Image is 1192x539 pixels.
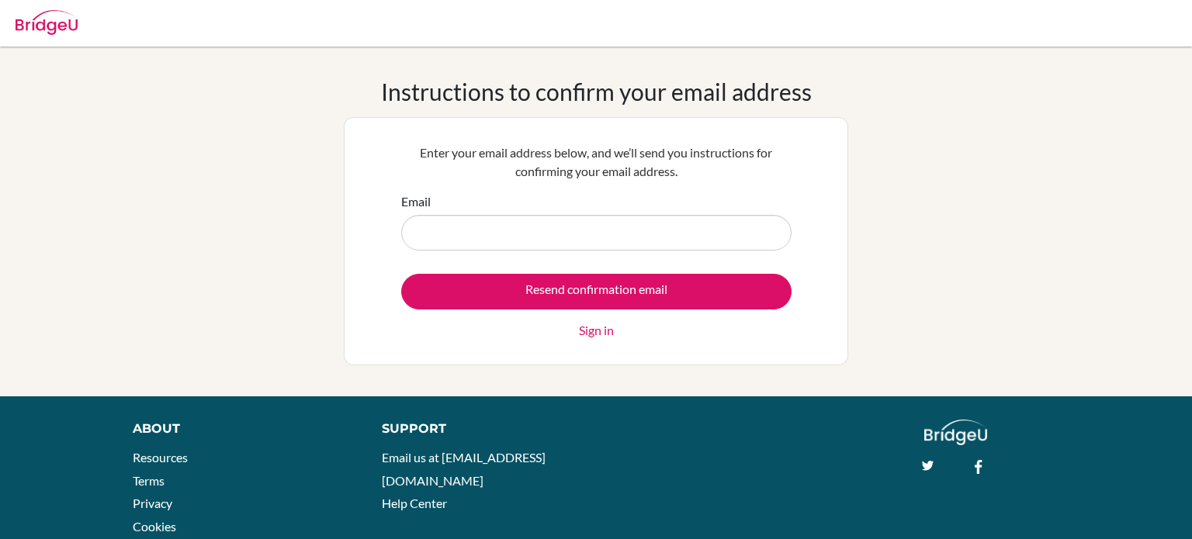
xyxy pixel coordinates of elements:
[382,420,580,438] div: Support
[16,10,78,35] img: Bridge-U
[401,274,792,309] input: Resend confirmation email
[924,420,987,445] img: logo_white@2x-f4f0deed5e89b7ecb1c2cc34c3e3d731f90f0f143d5ea2071677605dd97b5244.png
[381,78,812,105] h1: Instructions to confirm your email address
[579,321,614,340] a: Sign in
[401,143,792,181] p: Enter your email address below, and we’ll send you instructions for confirming your email address.
[133,473,165,488] a: Terms
[401,192,431,211] label: Email
[133,420,347,438] div: About
[382,496,447,510] a: Help Center
[133,519,176,534] a: Cookies
[133,496,172,510] a: Privacy
[133,450,188,465] a: Resources
[382,450,546,488] a: Email us at [EMAIL_ADDRESS][DOMAIN_NAME]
